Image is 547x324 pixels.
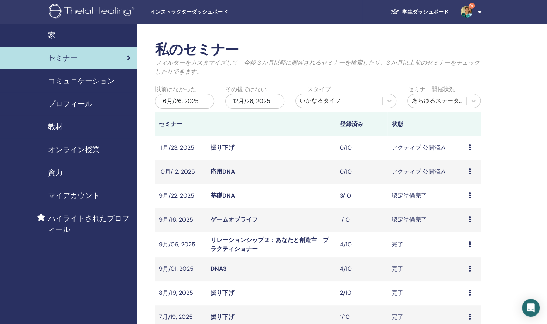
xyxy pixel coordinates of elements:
label: 以前はなかった [155,85,196,94]
a: DNA3 [211,265,227,273]
td: アクティブ 公開済み [387,160,465,184]
div: 6月/26, 2025 [155,94,214,109]
td: 9月/16, 2025 [155,208,207,232]
label: その後ではない [225,85,267,94]
a: 基礎DNA [211,192,235,199]
span: 教材 [48,121,63,132]
td: 認定準備完了 [387,184,465,208]
span: マイアカウント [48,190,100,201]
td: 認定準備完了 [387,208,465,232]
td: アクティブ 公開済み [387,136,465,160]
a: リレーションシップ２：あなたと創造主 プラクティショナー [211,236,329,253]
span: インストラクターダッシュボード [150,8,261,16]
a: 学生ダッシュボード [384,5,455,19]
img: default.jpg [461,6,472,18]
td: 完了 [387,281,465,305]
img: logo.png [49,4,137,20]
a: 応用DNA [211,168,235,175]
span: ハイライトされたプロフィール [48,213,131,235]
td: 1/10 [336,208,388,232]
td: 9月/22, 2025 [155,184,207,208]
td: 11月/23, 2025 [155,136,207,160]
span: 家 [48,30,55,41]
td: 8月/19, 2025 [155,281,207,305]
td: 4/10 [336,232,388,257]
td: 0/10 [336,136,388,160]
th: セミナー [155,112,207,136]
div: あらゆるステータス [411,96,463,105]
div: いかなるタイプ [300,96,379,105]
td: 0/10 [336,160,388,184]
span: コミュニケーション [48,75,114,86]
span: 9+ [469,3,475,9]
label: コースタイプ [295,85,331,94]
div: Open Intercom Messenger [522,299,540,317]
td: 2/10 [336,281,388,305]
img: graduation-cap-white.svg [390,8,399,15]
span: セミナー [48,52,78,64]
td: 10月/12, 2025 [155,160,207,184]
a: 掘り下げ [211,289,234,297]
label: セミナー開催状況 [407,85,455,94]
td: 完了 [387,257,465,281]
td: 完了 [387,232,465,257]
th: 状態 [387,112,465,136]
th: 登録済み [336,112,388,136]
h2: 私のセミナー [155,41,481,58]
span: プロフィール [48,98,92,109]
td: 9月/06, 2025 [155,232,207,257]
div: 12月/26, 2025 [225,94,284,109]
a: 掘り下げ [211,144,234,151]
span: オンライン授業 [48,144,100,155]
td: 9月/01, 2025 [155,257,207,281]
a: ゲームオブライフ [211,216,258,224]
td: 4/10 [336,257,388,281]
td: 3/10 [336,184,388,208]
span: 資力 [48,167,63,178]
p: フィルターをカスタマイズして、今後 3 か月以降に開催されるセミナーを検索したり、3 か月以上前のセミナーをチェックしたりできます。 [155,58,481,76]
a: 掘り下げ [211,313,234,321]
